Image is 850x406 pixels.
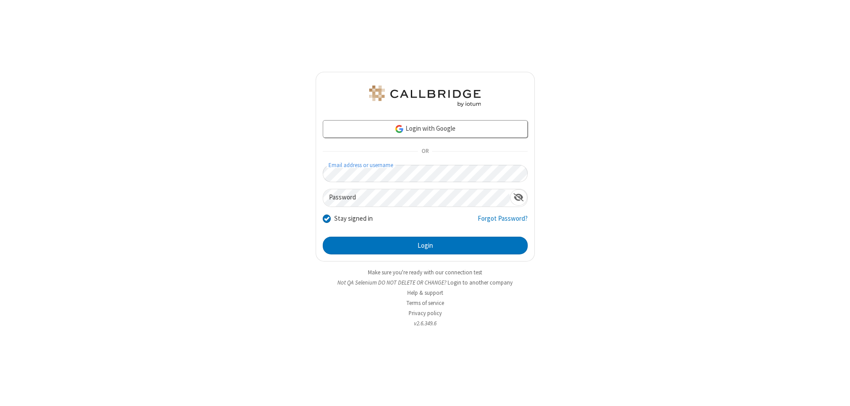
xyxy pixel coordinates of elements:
div: Show password [510,189,527,206]
button: Login [323,237,528,254]
input: Password [323,189,510,207]
a: Privacy policy [409,309,442,317]
img: QA Selenium DO NOT DELETE OR CHANGE [367,86,483,107]
img: google-icon.png [394,124,404,134]
a: Help & support [407,289,443,297]
a: Terms of service [406,299,444,307]
a: Make sure you're ready with our connection test [368,269,482,276]
button: Login to another company [448,278,513,287]
span: OR [418,145,432,158]
input: Email address or username [323,165,528,182]
li: v2.6.349.6 [316,319,535,328]
a: Forgot Password? [478,214,528,230]
li: Not QA Selenium DO NOT DELETE OR CHANGE? [316,278,535,287]
label: Stay signed in [334,214,373,224]
a: Login with Google [323,120,528,138]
